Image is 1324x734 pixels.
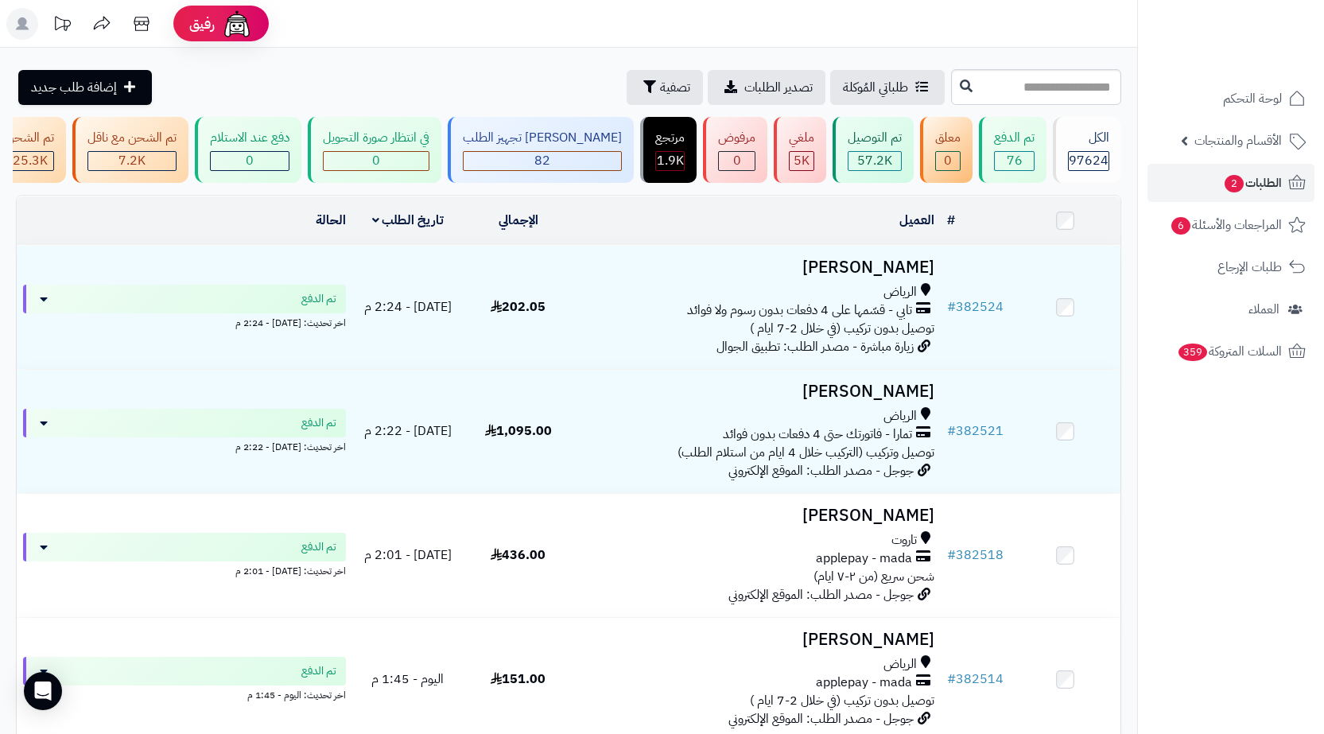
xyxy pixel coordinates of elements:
[1147,332,1314,371] a: السلات المتروكة359
[718,129,755,147] div: مرفوض
[118,151,146,170] span: 7.2K
[687,301,912,320] span: تابي - قسّمها على 4 دفعات بدون رسوم ولا فوائد
[189,14,215,33] span: رفيق
[728,709,914,728] span: جوجل - مصدر الطلب: الموقع الإلكتروني
[1217,256,1282,278] span: طلبات الإرجاع
[6,129,54,147] div: تم الشحن
[13,151,48,170] span: 25.3K
[24,672,62,710] div: Open Intercom Messenger
[678,443,934,462] span: توصيل وتركيب (التركيب خلال 4 ايام من استلام الطلب)
[445,117,637,183] a: [PERSON_NAME] تجهيز الطلب 82
[994,129,1035,147] div: تم الدفع
[1147,248,1314,286] a: طلبات الإرجاع
[935,129,961,147] div: معلق
[301,539,336,555] span: تم الدفع
[1225,175,1244,192] span: 2
[491,670,546,689] span: 151.00
[843,78,908,97] span: طلباتي المُوكلة
[364,421,452,441] span: [DATE] - 2:22 م
[700,117,771,183] a: مرفوض 0
[305,117,445,183] a: في انتظار صورة التحويل 0
[87,129,177,147] div: تم الشحن مع ناقل
[656,152,684,170] div: 1856
[1050,117,1124,183] a: الكل97624
[995,152,1034,170] div: 76
[947,670,1004,689] a: #382514
[627,70,703,105] button: تصفية
[744,78,813,97] span: تصدير الطلبات
[364,297,452,317] span: [DATE] - 2:24 م
[316,211,346,230] a: الحالة
[917,117,976,183] a: معلق 0
[1223,87,1282,110] span: لوحة التحكم
[301,663,336,679] span: تم الدفع
[323,129,429,147] div: في انتظار صورة التحويل
[6,152,53,170] div: 25259
[221,8,253,40] img: ai-face.png
[246,151,254,170] span: 0
[372,151,380,170] span: 0
[301,291,336,307] span: تم الدفع
[1147,206,1314,244] a: المراجعات والأسئلة6
[69,117,192,183] a: تم الشحن مع ناقل 7.2K
[1223,172,1282,194] span: الطلبات
[485,421,552,441] span: 1,095.00
[848,152,901,170] div: 57239
[891,531,917,550] span: تاروت
[708,70,825,105] a: تصدير الطلبات
[1171,217,1190,235] span: 6
[789,129,814,147] div: ملغي
[750,319,934,338] span: توصيل بدون تركيب (في خلال 2-7 ايام )
[364,546,452,565] span: [DATE] - 2:01 م
[1069,151,1109,170] span: 97624
[660,78,690,97] span: تصفية
[1248,298,1279,320] span: العملاء
[829,117,917,183] a: تم التوصيل 57.2K
[790,152,813,170] div: 5012
[1147,290,1314,328] a: العملاء
[210,129,289,147] div: دفع عند الاستلام
[947,211,955,230] a: #
[491,546,546,565] span: 436.00
[947,670,956,689] span: #
[1170,214,1282,236] span: المراجعات والأسئلة
[728,585,914,604] span: جوجل - مصدر الطلب: الموقع الإلكتروني
[324,152,429,170] div: 0
[211,152,289,170] div: 0
[947,421,956,441] span: #
[883,283,917,301] span: الرياض
[944,151,952,170] span: 0
[42,8,82,44] a: تحديثات المنصة
[719,152,755,170] div: 0
[1147,164,1314,202] a: الطلبات2
[580,258,934,277] h3: [PERSON_NAME]
[1194,130,1282,152] span: الأقسام والمنتجات
[464,152,621,170] div: 82
[1147,80,1314,118] a: لوحة التحكم
[947,546,1004,565] a: #382518
[23,561,346,578] div: اخر تحديث: [DATE] - 2:01 م
[463,129,622,147] div: [PERSON_NAME] تجهيز الطلب
[947,297,956,317] span: #
[23,313,346,330] div: اخر تحديث: [DATE] - 2:24 م
[88,152,176,170] div: 7222
[491,297,546,317] span: 202.05
[830,70,945,105] a: طلباتي المُوكلة
[580,631,934,649] h3: [PERSON_NAME]
[813,567,934,586] span: شحن سريع (من ٢-٧ ايام)
[899,211,934,230] a: العميل
[794,151,810,170] span: 5K
[372,211,445,230] a: تاريخ الطلب
[771,117,829,183] a: ملغي 5K
[1007,151,1023,170] span: 76
[499,211,538,230] a: الإجمالي
[655,129,685,147] div: مرتجع
[936,152,960,170] div: 0
[18,70,152,105] a: إضافة طلب جديد
[1177,340,1282,363] span: السلات المتروكة
[1068,129,1109,147] div: الكل
[1178,344,1207,361] span: 359
[976,117,1050,183] a: تم الدفع 76
[23,685,346,702] div: اخر تحديث: اليوم - 1:45 م
[192,117,305,183] a: دفع عند الاستلام 0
